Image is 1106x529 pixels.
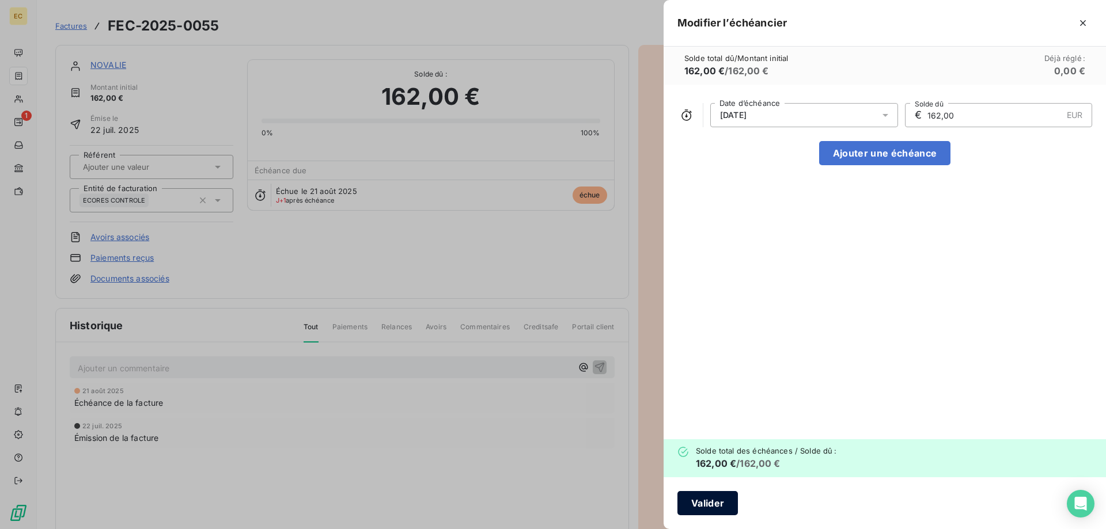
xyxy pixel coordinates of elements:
[684,64,789,78] h6: / 162,00 €
[1054,64,1085,78] h6: 0,00 €
[677,491,738,515] button: Valider
[684,65,725,77] span: 162,00 €
[819,141,950,165] button: Ajouter une échéance
[684,54,789,63] span: Solde total dû / Montant initial
[1044,54,1085,63] span: Déjà réglé :
[677,15,787,31] h5: Modifier l’échéancier
[696,446,836,455] span: Solde total des échéances / Solde dû :
[696,456,836,470] h6: / 162,00 €
[1067,490,1094,517] div: Open Intercom Messenger
[696,458,736,469] span: 162,00 €
[720,111,747,120] span: [DATE]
